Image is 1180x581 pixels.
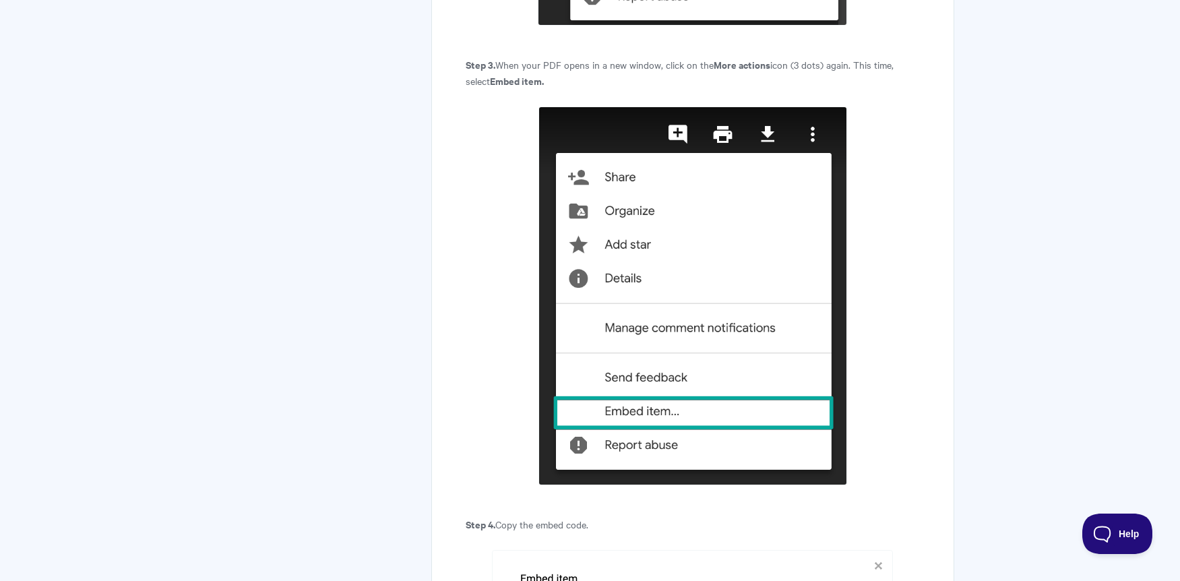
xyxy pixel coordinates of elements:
[1082,514,1153,554] iframe: Toggle Customer Support
[714,57,770,71] strong: More actions
[538,106,847,485] img: file-PhxaHkm61j.png
[466,57,919,89] p: When your PDF opens in a new window, click on the icon (3 dots) again. This time, select
[466,517,495,531] strong: Step 4.
[466,516,919,532] p: Copy the embed code.
[490,73,544,88] strong: Embed item.
[466,57,495,71] strong: Step 3.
